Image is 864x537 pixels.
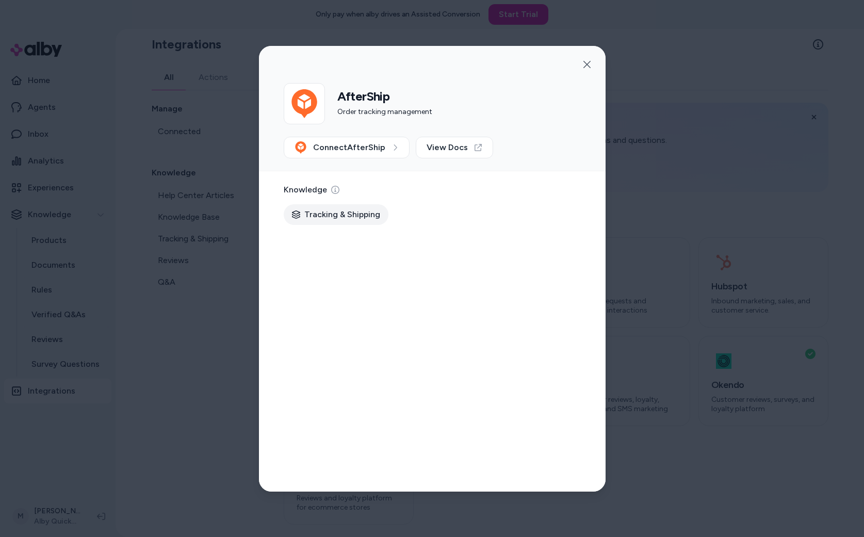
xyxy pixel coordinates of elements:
[313,141,385,154] span: Connect AfterShip
[284,184,339,196] p: Knowledge
[337,89,432,104] h2: AfterShip
[284,137,410,158] button: ConnectAfterShip
[427,141,468,154] span: View Docs
[416,137,493,158] a: View Docs
[337,106,432,118] p: Order tracking management
[304,208,380,221] span: Tracking & Shipping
